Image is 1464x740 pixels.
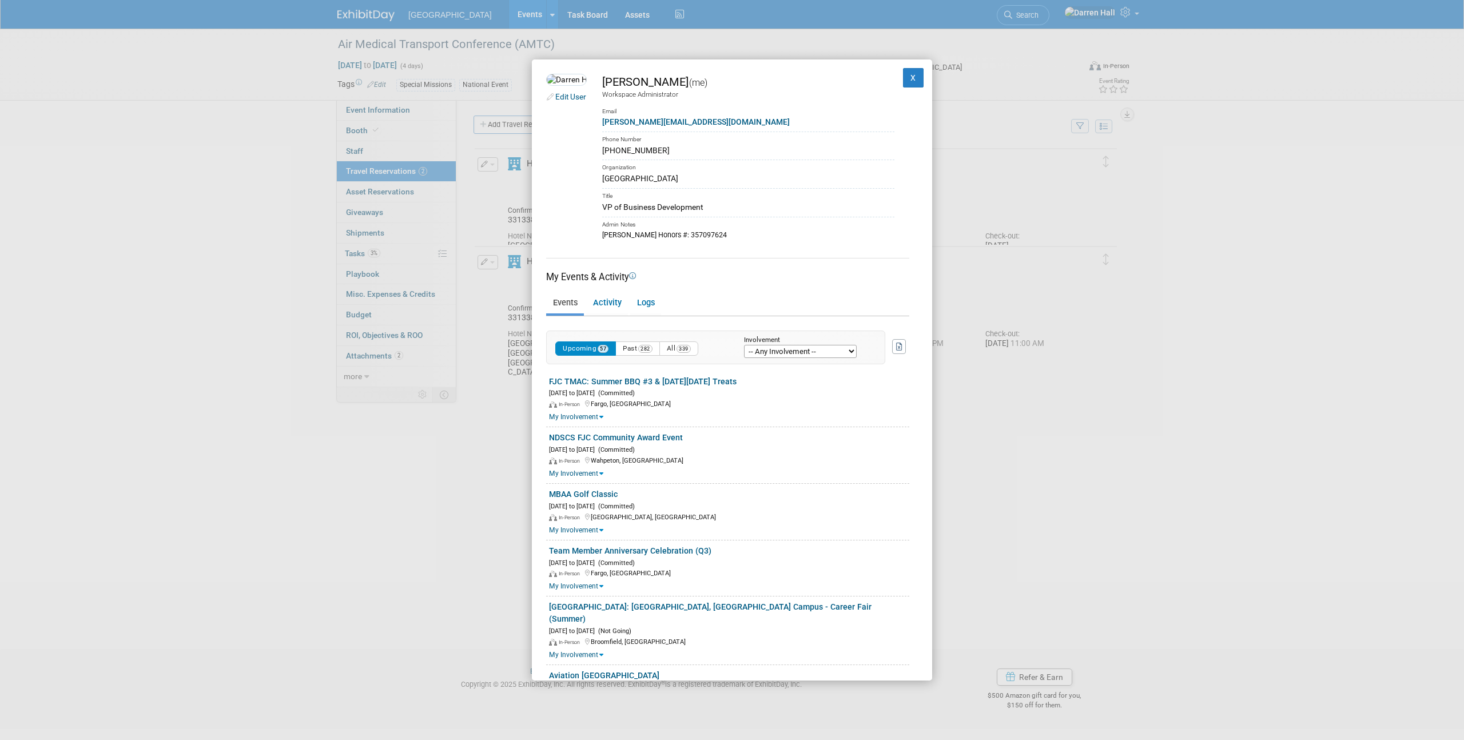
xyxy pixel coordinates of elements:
[549,401,557,408] img: In-Person Event
[549,377,737,386] a: FJC TMAC: Summer BBQ #3 & [DATE][DATE] Treats
[549,526,603,534] a: My Involvement
[677,345,691,353] span: 339
[602,100,894,116] div: Email
[546,270,909,284] div: My Events & Activity
[689,77,707,88] span: (me)
[549,639,557,646] img: In-Person Event
[549,571,557,578] img: In-Person Event
[549,457,557,464] img: In-Person Event
[602,188,894,201] div: Title
[630,293,661,313] a: Logs
[549,602,872,623] a: [GEOGRAPHIC_DATA]: [GEOGRAPHIC_DATA], [GEOGRAPHIC_DATA] Campus - Career Fair (Summer)
[549,470,603,478] a: My Involvement
[549,455,909,466] div: Wahpeton, [GEOGRAPHIC_DATA]
[549,582,603,590] a: My Involvement
[549,514,557,521] img: In-Person Event
[549,636,909,647] div: Broomfield, [GEOGRAPHIC_DATA]
[559,458,583,464] span: In-Person
[559,401,583,407] span: In-Person
[598,345,608,353] span: 57
[549,511,909,522] div: [GEOGRAPHIC_DATA], [GEOGRAPHIC_DATA]
[595,559,635,567] span: (Committed)
[549,546,711,555] a: Team Member Anniversary Celebration (Q3)
[638,345,653,353] span: 282
[602,74,894,90] div: [PERSON_NAME]
[586,293,628,313] a: Activity
[549,625,909,636] div: [DATE] to [DATE]
[549,500,909,511] div: [DATE] to [DATE]
[549,413,603,421] a: My Involvement
[546,293,584,313] a: Events
[602,145,894,157] div: [PHONE_NUMBER]
[555,341,616,356] button: Upcoming57
[602,173,894,185] div: [GEOGRAPHIC_DATA]
[595,627,631,635] span: (Not Going)
[595,389,635,397] span: (Committed)
[559,639,583,645] span: In-Person
[549,651,603,659] a: My Involvement
[602,132,894,145] div: Phone Number
[744,337,868,344] div: Involvement
[549,557,909,568] div: [DATE] to [DATE]
[602,160,894,173] div: Organization
[549,398,909,409] div: Fargo, [GEOGRAPHIC_DATA]
[615,341,660,356] button: Past282
[595,503,635,510] span: (Committed)
[549,567,909,578] div: Fargo, [GEOGRAPHIC_DATA]
[602,90,894,100] div: Workspace Administrator
[549,671,659,680] a: Aviation [GEOGRAPHIC_DATA]
[602,201,894,213] div: VP of Business Development
[555,92,586,101] a: Edit User
[559,571,583,576] span: In-Person
[549,433,683,442] a: NDSCS FJC Community Award Event
[595,446,635,453] span: (Committed)
[602,229,894,240] div: [PERSON_NAME] Honors #: 357097624
[559,515,583,520] span: In-Person
[903,68,924,87] button: X
[602,217,894,230] div: Admin Notes
[549,444,909,455] div: [DATE] to [DATE]
[602,117,790,126] a: [PERSON_NAME][EMAIL_ADDRESS][DOMAIN_NAME]
[659,341,698,356] button: All339
[549,490,618,499] a: MBAA Golf Classic
[546,74,587,86] img: Darren Hall
[549,387,909,398] div: [DATE] to [DATE]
